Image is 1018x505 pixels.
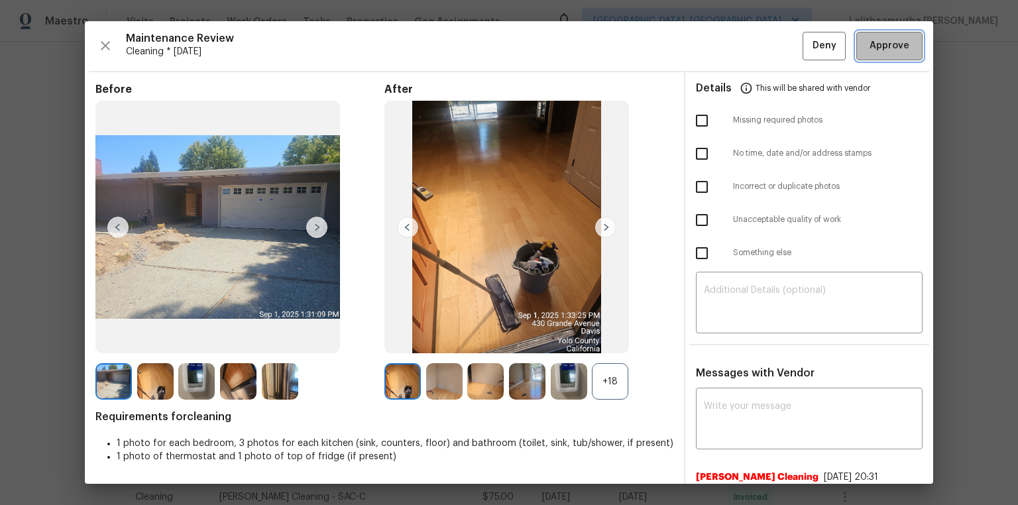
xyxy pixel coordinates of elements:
span: Maintenance Review [126,32,803,45]
span: Details [696,72,732,104]
span: Messages with Vendor [696,368,815,378]
button: Deny [803,32,846,60]
li: 1 photo for each bedroom, 3 photos for each kitchen (sink, counters, floor) and bathroom (toilet,... [117,437,673,450]
span: Before [95,83,384,96]
span: Something else [733,247,923,258]
div: Missing required photos [685,104,933,137]
span: Missing required photos [733,115,923,126]
span: Unacceptable quality of work [733,214,923,225]
span: [DATE] 20:31 [824,473,878,482]
img: right-chevron-button-url [595,217,616,238]
button: Approve [856,32,923,60]
span: This will be shared with vendor [756,72,870,104]
div: No time, date and/or address stamps [685,137,933,170]
img: left-chevron-button-url [107,217,129,238]
img: right-chevron-button-url [306,217,327,238]
span: [PERSON_NAME] Cleaning [696,471,819,484]
li: 1 photo of thermostat and 1 photo of top of fridge (if present) [117,450,673,463]
span: OK, I take care [696,484,923,497]
div: Unacceptable quality of work [685,203,933,237]
div: Something else [685,237,933,270]
span: Cleaning * [DATE] [126,45,803,58]
span: No time, date and/or address stamps [733,148,923,159]
span: Deny [813,38,836,54]
span: Requirements for cleaning [95,410,673,423]
span: Incorrect or duplicate photos [733,181,923,192]
img: left-chevron-button-url [397,217,418,238]
div: +18 [592,363,628,400]
span: Approve [870,38,909,54]
span: After [384,83,673,96]
div: Incorrect or duplicate photos [685,170,933,203]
